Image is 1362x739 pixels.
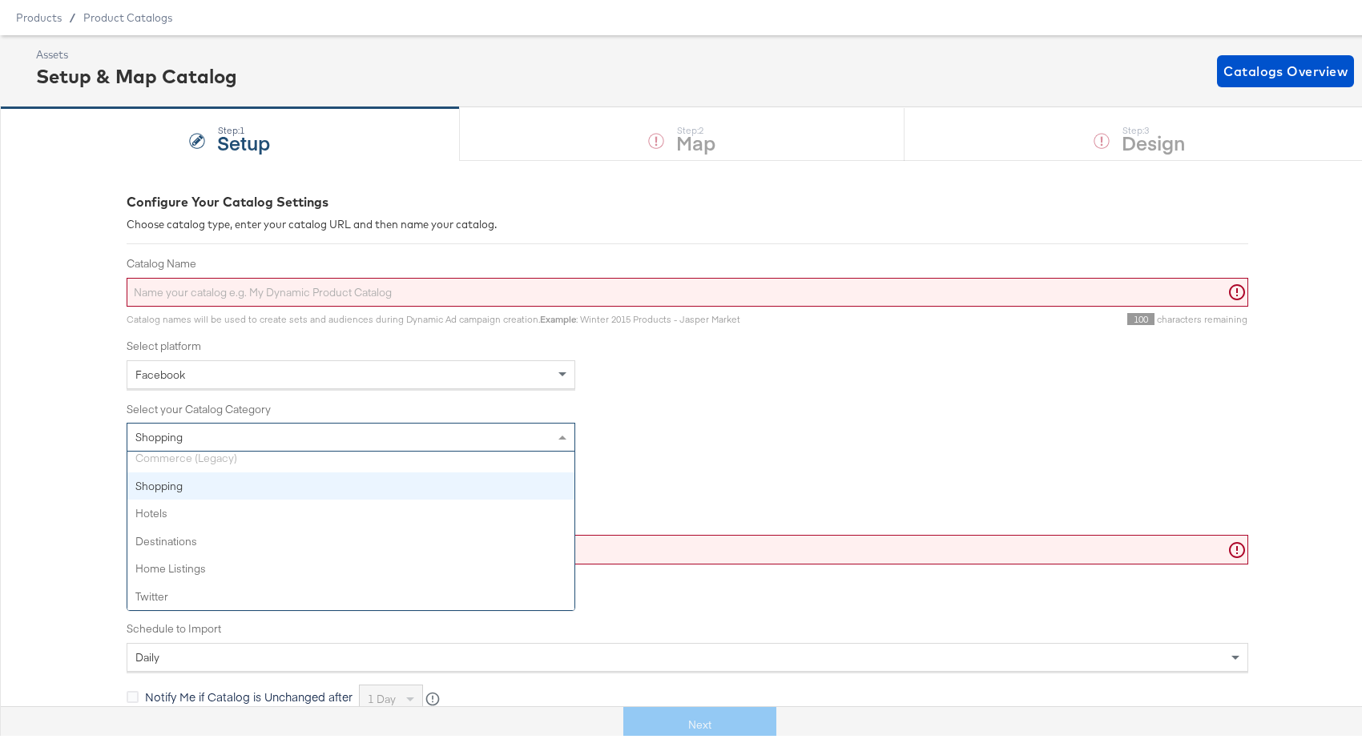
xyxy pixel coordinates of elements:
[145,685,353,701] span: Notify Me if Catalog is Unchanged after
[127,310,740,322] span: Catalog names will be used to create sets and audiences during Dynamic Ad campaign creation. : Wi...
[127,399,1248,414] label: Select your Catalog Category
[127,275,1248,304] input: Name your catalog e.g. My Dynamic Product Catalog
[127,580,574,608] div: Twitter
[16,8,62,21] span: Products
[740,310,1248,323] div: characters remaining
[145,487,1248,498] div: By checking this, only the first 100 rows of a catalog will be processed.
[1127,310,1154,322] span: 100
[127,552,574,580] div: Home Listings
[36,59,237,86] div: Setup & Map Catalog
[127,511,1248,526] label: Enter your Catalog URL
[217,122,270,133] div: Step: 1
[135,427,183,441] span: Shopping
[127,214,1248,229] div: Choose catalog type, enter your catalog URL and then name your catalog.
[127,469,574,497] div: Shopping
[127,335,1248,351] label: Select platform
[127,524,574,552] div: Destinations
[1217,52,1354,84] button: Catalogs Overview
[83,8,172,21] a: Product Catalogs
[135,364,185,379] span: Facebook
[217,126,270,152] strong: Setup
[36,44,237,59] div: Assets
[540,310,576,322] strong: Example
[127,496,574,524] div: Hotels
[135,647,159,661] span: daily
[127,532,1248,561] input: Enter Catalog URL, e.g. http://www.example.com/products.xml
[127,190,1248,208] div: Configure Your Catalog Settings
[1223,57,1348,79] span: Catalogs Overview
[62,8,83,21] span: /
[127,253,1248,268] label: Catalog Name
[368,689,396,703] span: 1 day
[127,618,1248,633] label: Schedule to Import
